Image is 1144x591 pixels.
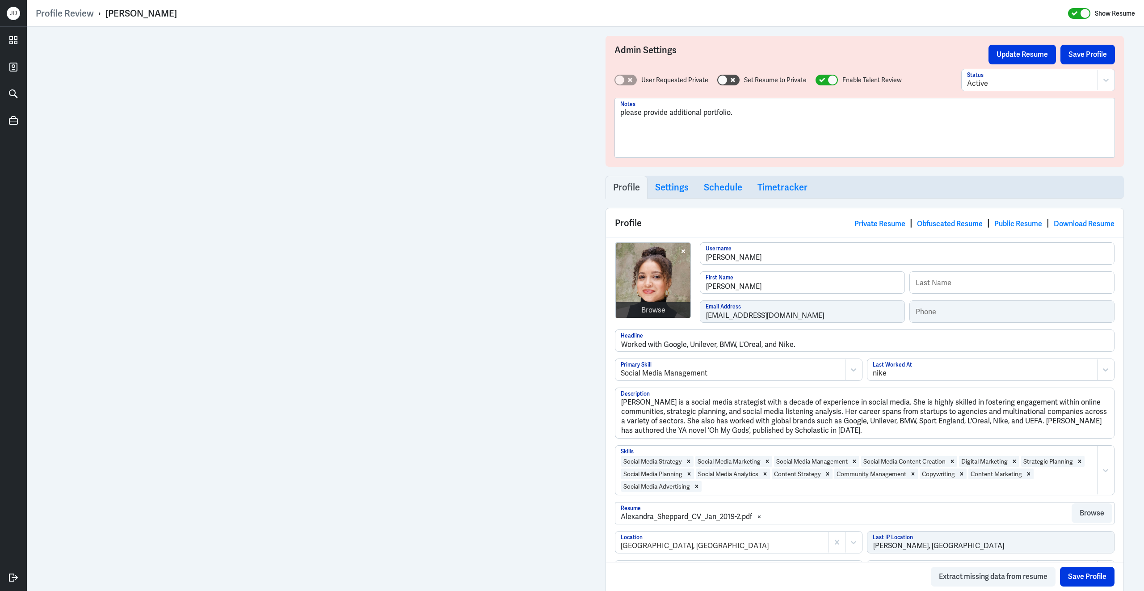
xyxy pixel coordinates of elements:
[616,243,691,318] img: alexandra-sheppard.jpg
[772,469,823,479] div: Content Strategy
[1024,469,1034,479] div: Remove Content Marketing
[760,469,770,479] div: Remove Social Media Analytics
[615,330,1114,351] input: Headline
[655,182,689,193] h3: Settings
[860,455,958,468] div: Social Media Content CreationRemove Social Media Content Creation
[908,469,918,479] div: Remove Community Management
[684,469,694,479] div: Remove Social Media Planning
[861,456,947,467] div: Social Media Content Creation
[917,219,983,228] a: Obfuscated Resume
[919,468,967,480] div: CopywritingRemove Copywriting
[641,305,665,316] div: Browse
[704,182,742,193] h3: Schedule
[774,456,850,467] div: Social Media Management
[744,76,807,85] label: Set Resume to Private
[7,7,20,20] div: J D
[614,45,988,64] h3: Admin Settings
[834,469,908,479] div: Community Management
[833,468,919,480] div: Community ManagementRemove Community Management
[988,45,1056,64] button: Update Resume
[920,469,957,479] div: Copywriting
[842,76,902,85] label: Enable Talent Review
[757,182,808,193] h3: Timetracker
[695,456,762,467] div: Social Media Marketing
[684,456,694,467] div: Remove Social Media Strategy
[994,219,1042,228] a: Public Resume
[641,76,708,85] label: User Requested Private
[1095,8,1135,19] label: Show Resume
[620,480,702,493] div: Social Media AdvertisingRemove Social Media Advertising
[957,469,967,479] div: Remove Copywriting
[620,455,694,468] div: Social Media StrategyRemove Social Media Strategy
[968,469,1024,479] div: Content Marketing
[854,219,905,228] a: Private Resume
[621,511,752,522] div: Alexandra_Sheppard_CV_Jan_2019-2.pdf
[1054,219,1115,228] a: Download Resume
[36,8,94,19] a: Profile Review
[1075,456,1085,467] div: Remove Strategic Planning
[958,455,1020,468] div: Digital MarketingRemove Digital Marketing
[47,36,565,582] iframe: https://ppcdn.hiredigital.com/register/65b14b3b/resumes/850320214/Alexandra_Sheppard_CV_Jan_2019-...
[1020,455,1085,468] div: Strategic PlanningRemove Strategic Planning
[967,468,1035,480] div: Content MarketingRemove Content Marketing
[959,456,1009,467] div: Digital Marketing
[621,456,684,467] div: Social Media Strategy
[94,8,105,19] p: ›
[910,301,1114,322] input: Phone
[695,468,771,480] div: Social Media AnalyticsRemove Social Media Analytics
[947,456,957,467] div: Remove Social Media Content Creation
[1072,503,1112,523] button: Browse
[823,469,833,479] div: Remove Content Strategy
[700,272,904,293] input: First Name
[773,455,860,468] div: Social Media ManagementRemove Social Media Management
[762,456,772,467] div: Remove Social Media Marketing
[694,455,773,468] div: Social Media MarketingRemove Social Media Marketing
[1060,567,1115,587] button: Save Profile
[1060,45,1115,64] button: Save Profile
[620,107,1109,118] p: please provide additional portfolio.
[910,272,1114,293] input: Last Name
[105,8,177,19] div: [PERSON_NAME]
[620,468,695,480] div: Social Media PlanningRemove Social Media Planning
[1009,456,1019,467] div: Remove Digital Marketing
[621,481,692,492] div: Social Media Advertising
[1021,456,1075,467] div: Strategic Planning
[606,208,1123,237] div: Profile
[931,567,1056,587] button: Extract missing data from resume
[700,301,904,322] input: Email Address
[771,468,833,480] div: Content StrategyRemove Content Strategy
[615,388,1114,438] textarea: [PERSON_NAME] is a social media strategist with a decade of experience in social media. She is hi...
[696,469,760,479] div: Social Media Analytics
[700,243,1114,264] input: Username
[867,532,1114,553] input: Last IP Location
[621,469,684,479] div: Social Media Planning
[854,216,1115,230] div: | | |
[850,456,859,467] div: Remove Social Media Management
[615,561,862,582] input: Website
[613,182,640,193] h3: Profile
[692,481,702,492] div: Remove Social Media Advertising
